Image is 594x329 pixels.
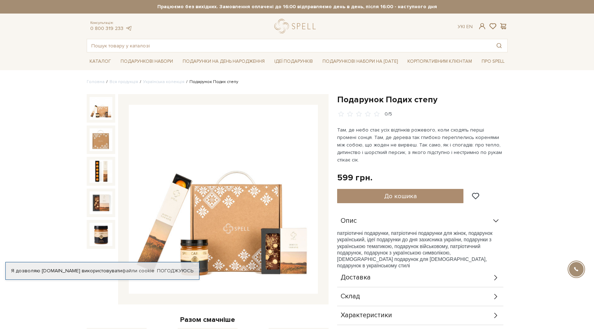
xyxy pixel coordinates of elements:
img: Подарунок Подих степу [129,105,318,294]
a: Про Spell [479,56,507,67]
div: 0/5 [385,111,392,118]
a: logo [274,19,319,34]
h1: Подарунок Подих степу [337,94,508,105]
img: Подарунок Подих степу [90,223,112,246]
span: Консультація: [90,21,132,25]
p: Там, де небо стає усіх відтінків рожевого, коли сходять перші промені сонця. Там, де дерева так г... [337,126,504,164]
a: 0 800 319 233 [90,25,123,31]
img: Подарунок Подих степу [90,160,112,183]
div: Разом смачніше [87,315,329,324]
span: , подарунок з українською символікою, [DEMOGRAPHIC_DATA] подарунок для [DEMOGRAPHIC_DATA], подару... [337,250,487,268]
a: Корпоративним клієнтам [405,55,475,67]
a: Каталог [87,56,114,67]
span: Характеристики [341,312,392,319]
a: En [466,24,473,30]
a: файли cookie [122,268,154,274]
button: Пошук товару у каталозі [491,39,507,52]
a: telegram [125,25,132,31]
div: 599 грн. [337,172,372,183]
span: Склад [341,293,360,300]
strong: Працюємо без вихідних. Замовлення оплачені до 16:00 відправляємо день в день, після 16:00 - насту... [87,4,508,10]
span: | [464,24,465,30]
img: Подарунок Подих степу [90,128,112,151]
div: Я дозволяю [DOMAIN_NAME] використовувати [6,268,199,274]
span: До кошика [384,192,417,200]
li: Подарунок Подих степу [184,79,238,85]
div: Ук [458,24,473,30]
img: Подарунок Подих степу [90,97,112,120]
span: Опис [341,218,357,224]
a: Головна [87,79,105,84]
span: Доставка [341,274,371,281]
a: Подарункові набори на [DATE] [320,55,401,67]
a: Українська колекція [143,79,184,84]
a: Подарунки на День народження [180,56,268,67]
input: Пошук товару у каталозі [87,39,491,52]
img: Подарунок Подих степу [90,191,112,214]
a: Вся продукція [110,79,138,84]
button: До кошика [337,189,464,203]
a: Погоджуюсь [157,268,193,274]
a: Ідеї подарунків [271,56,316,67]
a: Подарункові набори [118,56,176,67]
span: патріотичні подарунки, патріотичні подарунки для жінок, подарунок український, ідеї подарунки до ... [337,230,493,256]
